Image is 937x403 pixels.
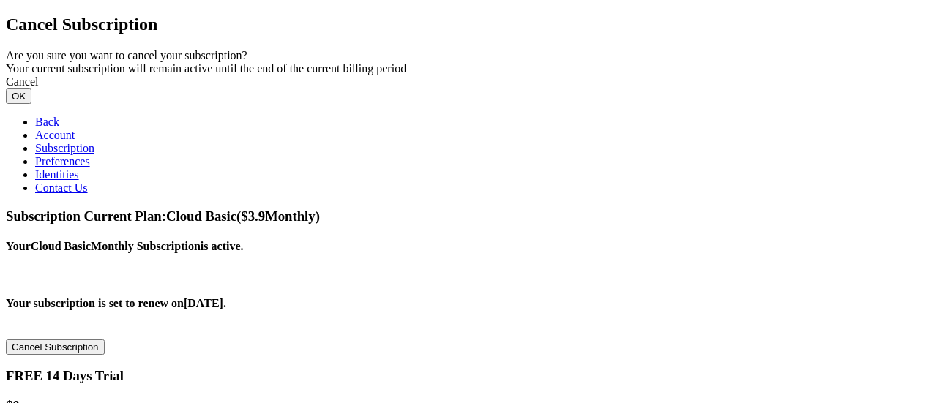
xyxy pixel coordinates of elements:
[35,181,88,194] a: Contact Us
[31,240,201,252] b: Cloud Basic Monthly Subscription
[84,208,320,224] span: Current Plan: Cloud Basic ($ 3.9 Monthly)
[6,75,931,88] div: Cancel
[6,240,931,253] h4: Your is active.
[6,339,105,355] button: Cancel Subscription
[6,15,931,34] h2: Cancel Subscription
[35,155,90,167] a: Preferences
[35,129,75,141] a: Account
[35,142,94,154] a: Subscription
[6,368,931,384] h3: FREE 14 Days Trial
[6,49,931,75] div: Are you sure you want to cancel your subscription? Your current subscription will remain active u...
[6,88,31,104] button: OK
[35,116,59,128] a: Back
[6,208,931,225] h3: Subscription
[35,168,79,181] a: Identities
[6,297,931,310] h4: Your subscription is set to renew on [DATE] .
